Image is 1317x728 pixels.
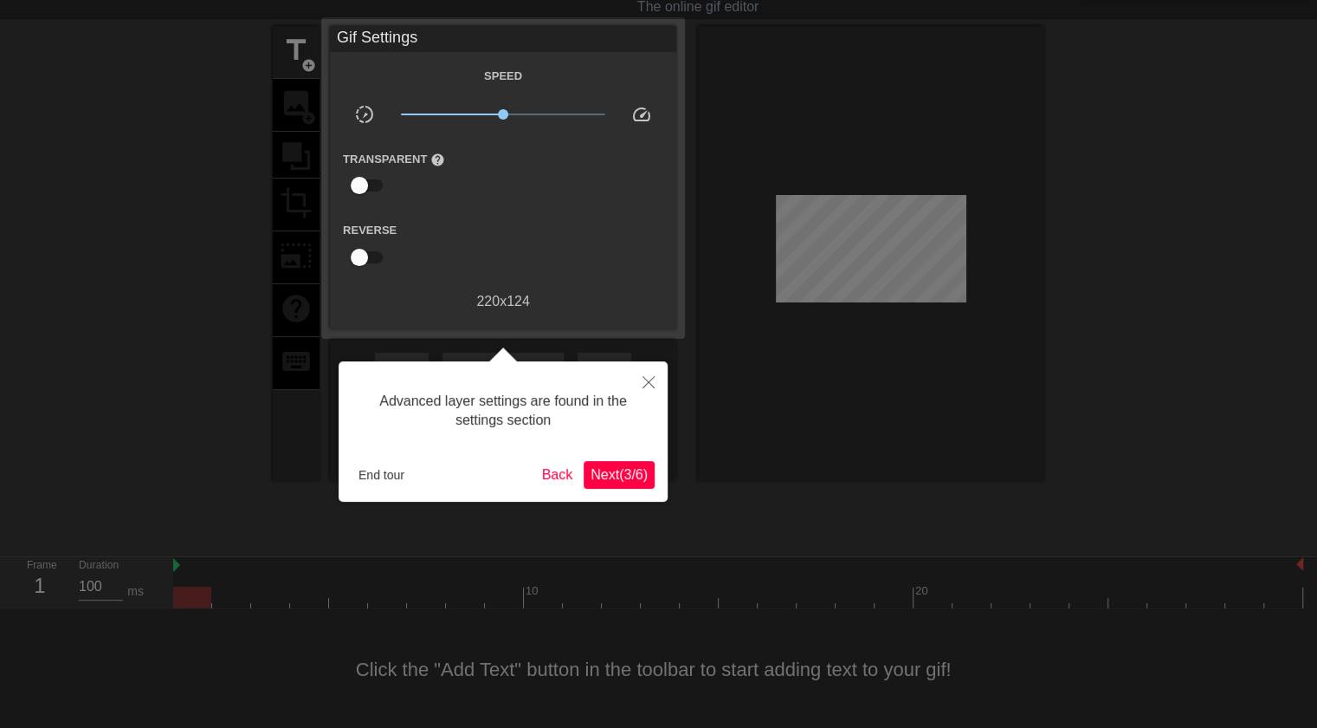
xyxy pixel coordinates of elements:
button: End tour [352,462,411,488]
button: Back [535,461,580,489]
button: Next [584,461,655,489]
button: Close [629,361,668,401]
span: Next ( 3 / 6 ) [591,467,648,482]
div: Advanced layer settings are found in the settings section [352,374,655,448]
